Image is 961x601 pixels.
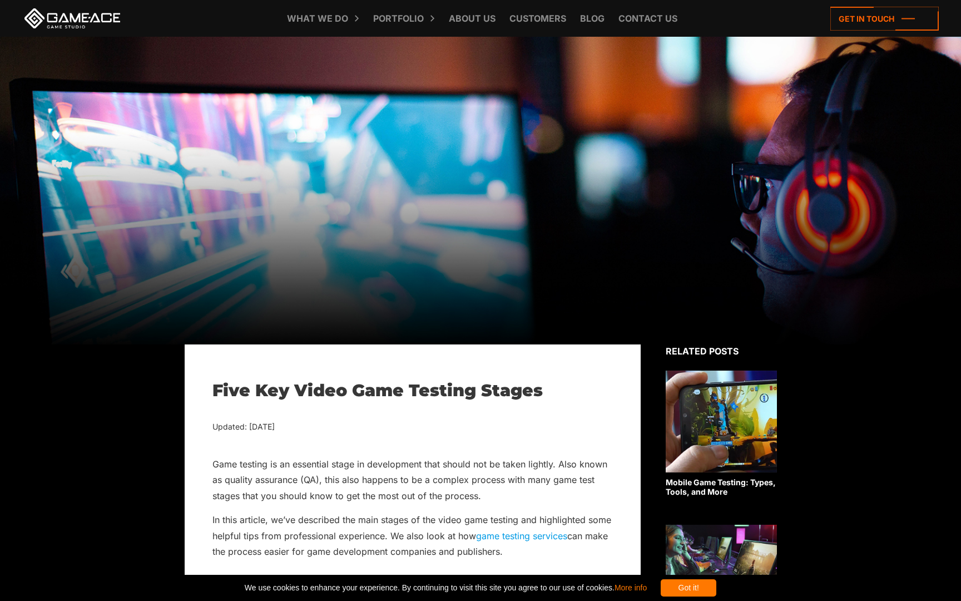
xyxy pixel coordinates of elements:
p: Game testing is an essential stage in development that should not be taken lightly. Also known as... [212,456,613,504]
div: Got it! [661,579,716,597]
div: Updated: [DATE] [212,420,613,434]
a: Mobile Game Testing: Types, Tools, and More [666,371,777,497]
h1: Five Key Video Game Testing Stages [212,381,613,401]
a: Get in touch [830,7,939,31]
a: More info [615,583,647,592]
a: game testing services [476,530,567,541]
img: Related [666,371,777,472]
div: Related posts [666,344,777,358]
p: In this article, we’ve described the main stages of the video game testing and highlighted some h... [212,512,613,559]
span: We use cookies to enhance your experience. By continuing to visit this site you agree to our use ... [245,579,647,597]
